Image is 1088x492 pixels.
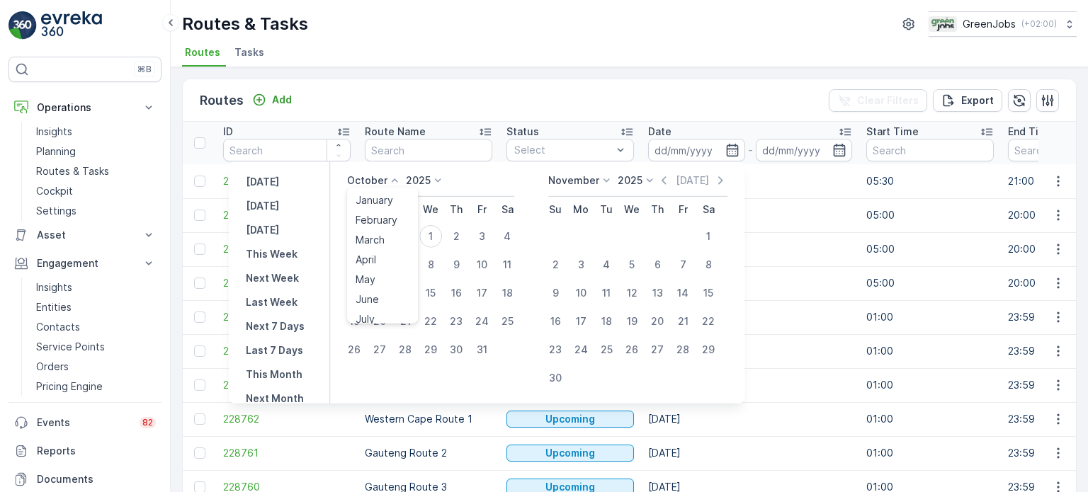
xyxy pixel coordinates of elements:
[646,310,669,333] div: 20
[223,310,351,324] a: 228765
[866,276,994,290] p: 05:00
[343,310,365,333] div: 19
[470,225,493,248] div: 3
[595,338,618,361] div: 25
[620,338,643,361] div: 26
[194,278,205,289] div: Toggle Row Selected
[697,225,720,248] div: 1
[347,173,387,188] p: October
[595,282,618,304] div: 11
[223,446,351,460] a: 228761
[595,253,618,276] div: 4
[445,253,467,276] div: 9
[445,338,467,361] div: 30
[37,101,133,115] p: Operations
[36,360,69,374] p: Orders
[646,253,669,276] div: 6
[671,282,694,304] div: 14
[30,161,161,181] a: Routes & Tasks
[8,11,37,40] img: logo
[30,377,161,396] a: Pricing Engine
[246,391,304,406] p: Next Month
[142,417,153,428] p: 82
[443,197,469,222] th: Thursday
[240,390,310,407] button: Next Month
[445,225,467,248] div: 2
[544,367,567,389] div: 30
[697,282,720,304] div: 15
[620,253,643,276] div: 5
[406,173,431,188] p: 2025
[36,204,76,218] p: Settings
[223,276,351,290] a: 228848
[506,445,634,462] button: Upcoming
[194,345,205,357] div: Toggle Row Selected
[961,93,994,108] p: Export
[246,199,279,213] p: [DATE]
[470,282,493,304] div: 17
[194,447,205,459] div: Toggle Row Selected
[866,125,919,139] p: Start Time
[866,446,994,460] p: 01:00
[544,282,567,304] div: 9
[595,310,618,333] div: 18
[670,197,696,222] th: Friday
[30,201,161,221] a: Settings
[641,266,859,300] td: [DATE]
[394,310,416,333] div: 21
[30,357,161,377] a: Orders
[240,198,285,214] button: Today
[857,93,919,108] p: Clear Filters
[496,253,518,276] div: 11
[194,244,205,255] div: Toggle Row Selected
[494,197,520,222] th: Saturday
[36,379,103,394] p: Pricing Engine
[240,270,305,287] button: Next Week
[641,334,859,368] td: [DATE]
[445,310,467,333] div: 23
[866,242,994,256] p: 05:00
[182,13,308,35] p: Routes & Tasks
[223,139,351,161] input: Search
[246,319,305,333] p: Next 7 Days
[8,249,161,278] button: Engagement
[343,338,365,361] div: 26
[37,416,131,430] p: Events
[356,193,393,207] span: January
[223,412,351,426] a: 228762
[641,402,859,436] td: [DATE]
[194,311,205,323] div: Toggle Row Selected
[696,197,721,222] th: Saturday
[756,139,853,161] input: dd/mm/yyyy
[641,300,859,334] td: [DATE]
[223,344,351,358] span: 228764
[8,221,161,249] button: Asset
[246,367,302,382] p: This Month
[641,436,859,470] td: [DATE]
[545,446,595,460] p: Upcoming
[36,280,72,294] p: Insights
[1021,18,1057,30] p: ( +02:00 )
[240,294,303,311] button: Last Week
[929,11,1077,37] button: GreenJobs(+02:00)
[569,282,592,304] div: 10
[641,368,859,402] td: [DATE]
[929,16,957,32] img: Green_Jobs_Logo.png
[866,310,994,324] p: 01:00
[544,310,567,333] div: 16
[240,222,285,239] button: Tomorrow
[866,378,994,392] p: 01:00
[419,253,442,276] div: 8
[548,173,599,188] p: November
[223,174,351,188] span: 228872
[223,208,351,222] a: 228850
[829,89,927,112] button: Clear Filters
[8,408,161,437] a: Events82
[368,310,391,333] div: 20
[41,11,102,40] img: logo_light-DOdMpM7g.png
[365,125,426,139] p: Route Name
[496,282,518,304] div: 18
[933,89,1002,112] button: Export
